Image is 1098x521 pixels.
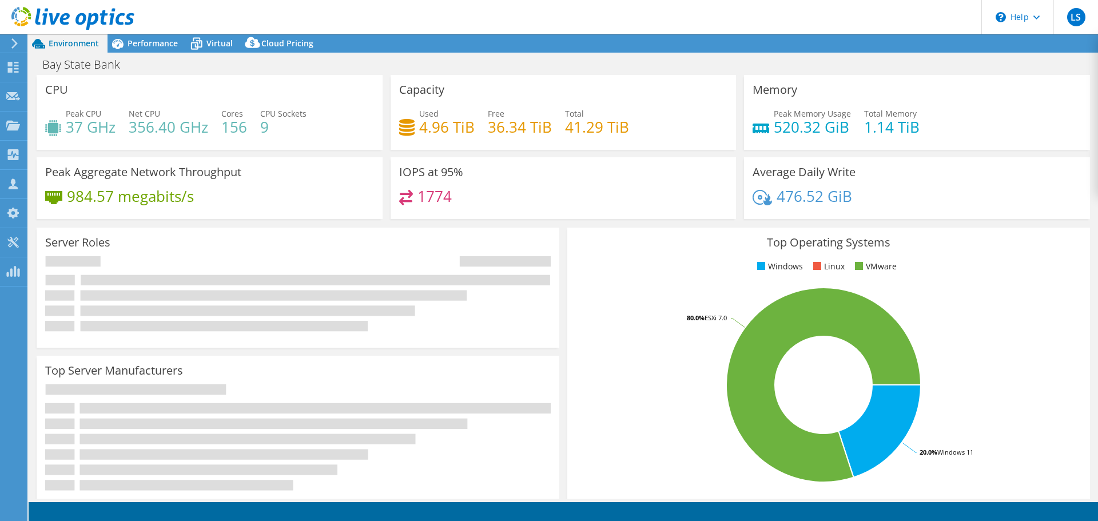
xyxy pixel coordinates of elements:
tspan: ESXi 7.0 [705,313,727,322]
h3: Server Roles [45,236,110,249]
span: Virtual [206,38,233,49]
h3: Average Daily Write [753,166,856,178]
li: Linux [810,260,845,273]
h3: Memory [753,83,797,96]
span: Peak Memory Usage [774,108,851,119]
tspan: Windows 11 [937,448,973,456]
span: LS [1067,8,1085,26]
h4: 156 [221,121,247,133]
tspan: 80.0% [687,313,705,322]
h3: Capacity [399,83,444,96]
li: Windows [754,260,803,273]
h4: 36.34 TiB [488,121,552,133]
h3: CPU [45,83,68,96]
h4: 476.52 GiB [777,190,852,202]
h4: 984.57 megabits/s [67,190,194,202]
h3: Top Server Manufacturers [45,364,183,377]
h3: Top Operating Systems [576,236,1081,249]
span: Peak CPU [66,108,101,119]
h4: 1.14 TiB [864,121,920,133]
span: Performance [128,38,178,49]
h4: 1774 [417,190,452,202]
svg: \n [996,12,1006,22]
h4: 4.96 TiB [419,121,475,133]
li: VMware [852,260,897,273]
h3: IOPS at 95% [399,166,463,178]
span: Cloud Pricing [261,38,313,49]
h4: 9 [260,121,307,133]
h1: Bay State Bank [37,58,138,71]
span: Free [488,108,504,119]
tspan: 20.0% [920,448,937,456]
h3: Peak Aggregate Network Throughput [45,166,241,178]
h4: 520.32 GiB [774,121,851,133]
span: Total Memory [864,108,917,119]
h4: 356.40 GHz [129,121,208,133]
span: Net CPU [129,108,160,119]
span: Environment [49,38,99,49]
h4: 37 GHz [66,121,116,133]
span: Total [565,108,584,119]
span: Used [419,108,439,119]
span: CPU Sockets [260,108,307,119]
span: Cores [221,108,243,119]
h4: 41.29 TiB [565,121,629,133]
